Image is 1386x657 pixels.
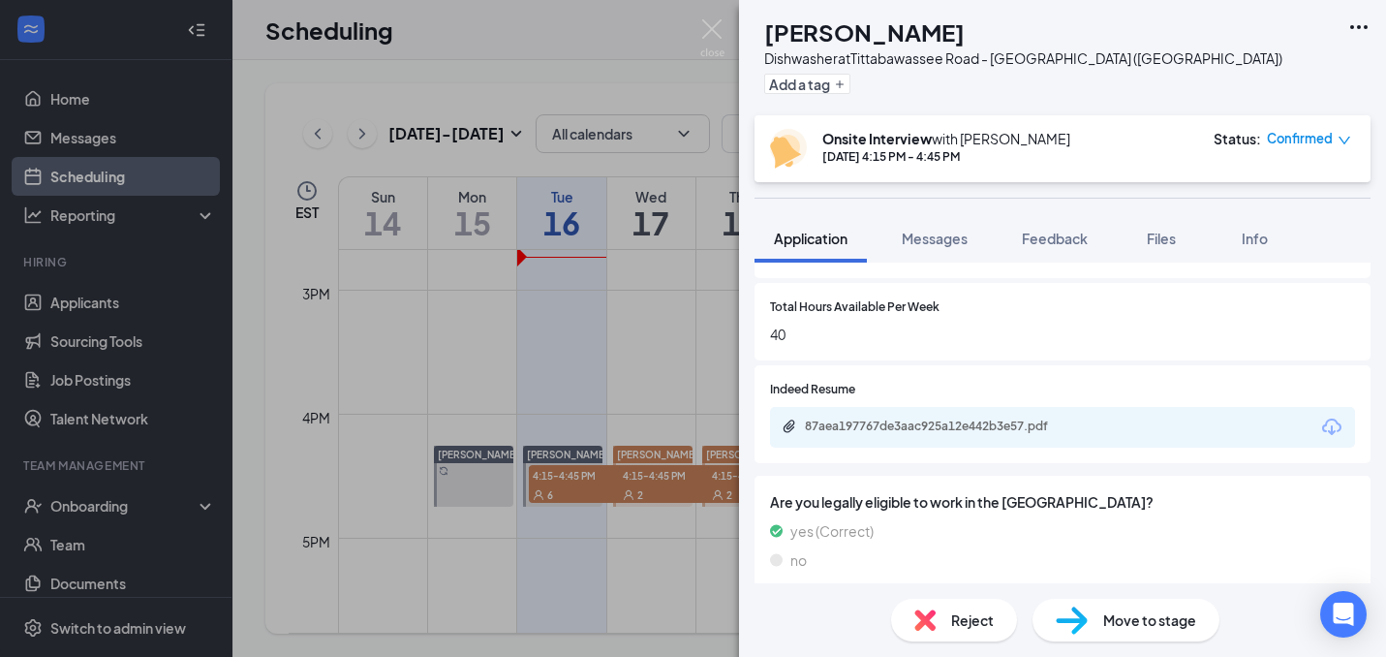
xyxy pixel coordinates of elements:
span: Are you legally eligible to work in the [GEOGRAPHIC_DATA]? [770,491,1355,513]
span: 40 [770,324,1355,345]
button: PlusAdd a tag [764,74,850,94]
svg: Plus [834,78,846,90]
div: with [PERSON_NAME] [822,129,1070,148]
a: Paperclip87aea197767de3aac925a12e442b3e57.pdf [782,419,1095,437]
span: Move to stage [1103,610,1196,631]
h1: [PERSON_NAME] [764,16,965,48]
svg: Paperclip [782,419,797,434]
div: [DATE] 4:15 PM - 4:45 PM [822,148,1070,165]
svg: Download [1320,416,1343,439]
span: Confirmed [1267,129,1333,148]
span: Reject [951,610,994,631]
span: Application [774,230,847,247]
div: Status : [1214,129,1261,148]
div: 87aea197767de3aac925a12e442b3e57.pdf [805,419,1076,434]
span: Feedback [1022,230,1088,247]
span: Info [1242,230,1268,247]
b: Onsite Interview [822,130,932,147]
span: Total Hours Available Per Week [770,298,939,317]
div: Open Intercom Messenger [1320,591,1367,638]
span: Files [1147,230,1176,247]
div: Dishwasher at Tittabawassee Road - [GEOGRAPHIC_DATA] ([GEOGRAPHIC_DATA]) [764,48,1282,68]
span: Indeed Resume [770,381,855,399]
span: Messages [902,230,968,247]
svg: Ellipses [1347,16,1371,39]
span: no [790,549,807,571]
span: yes (Correct) [790,520,874,542]
span: down [1338,134,1351,147]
